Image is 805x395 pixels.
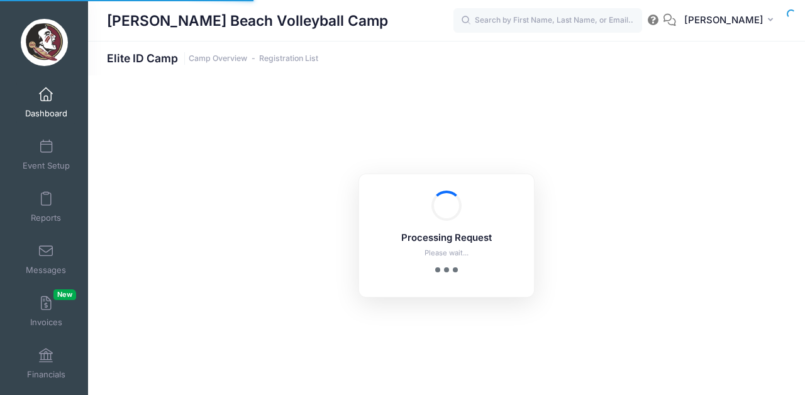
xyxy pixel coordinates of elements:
span: Event Setup [23,160,70,171]
img: Brooke Niles Beach Volleyball Camp [21,19,68,66]
a: Dashboard [16,81,76,125]
span: [PERSON_NAME] [684,13,763,27]
p: Please wait... [375,248,518,259]
a: InvoicesNew [16,289,76,333]
a: Event Setup [16,133,76,177]
span: Invoices [30,317,62,328]
button: [PERSON_NAME] [676,6,786,35]
a: Camp Overview [189,54,247,64]
span: Dashboard [25,108,67,119]
a: Financials [16,342,76,386]
span: Messages [26,265,66,275]
h1: Elite ID Camp [107,52,318,65]
a: Messages [16,237,76,281]
input: Search by First Name, Last Name, or Email... [453,8,642,33]
a: Reports [16,185,76,229]
span: Reports [31,213,61,223]
h1: [PERSON_NAME] Beach Volleyball Camp [107,6,388,35]
h5: Processing Request [375,233,518,244]
span: New [53,289,76,300]
span: Financials [27,369,65,380]
a: Registration List [259,54,318,64]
